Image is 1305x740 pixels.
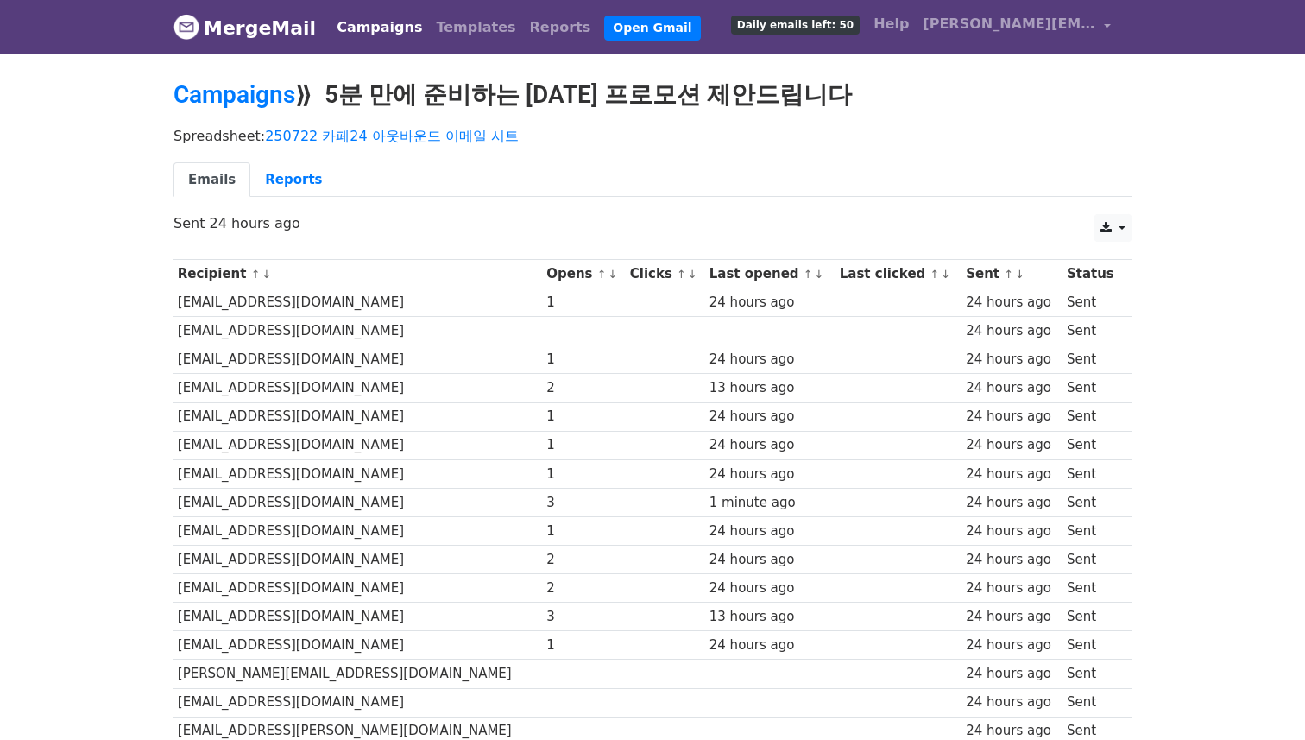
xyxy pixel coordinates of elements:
a: Reports [523,10,598,45]
td: Sent [1062,546,1123,574]
div: 1 [546,636,621,655]
div: 24 hours ago [709,407,831,427]
div: 24 hours ago [966,378,1058,398]
a: ↓ [941,268,950,281]
div: 3 [546,493,621,513]
div: 24 hours ago [709,435,831,455]
h2: ⟫ 5분 만에 준비하는 [DATE] 프로모션 제안드립니다 [173,80,1132,110]
a: ↓ [688,268,697,281]
a: ↑ [677,268,686,281]
td: [EMAIL_ADDRESS][DOMAIN_NAME] [173,374,542,402]
td: [EMAIL_ADDRESS][DOMAIN_NAME] [173,574,542,603]
td: Sent [1062,345,1123,374]
td: [EMAIL_ADDRESS][DOMAIN_NAME] [173,488,542,516]
div: 24 hours ago [966,493,1058,513]
a: 250722 카페24 아웃바운드 이메일 시트 [265,128,519,144]
th: Recipient [173,260,542,288]
div: 24 hours ago [966,550,1058,570]
td: Sent [1062,402,1123,431]
div: 24 hours ago [966,607,1058,627]
td: [EMAIL_ADDRESS][DOMAIN_NAME] [173,603,542,631]
a: Campaigns [330,10,429,45]
td: Sent [1062,574,1123,603]
a: ↑ [930,268,940,281]
div: 24 hours ago [966,407,1058,427]
td: [EMAIL_ADDRESS][DOMAIN_NAME] [173,459,542,488]
td: [EMAIL_ADDRESS][DOMAIN_NAME] [173,688,542,717]
a: Open Gmail [604,16,700,41]
td: [PERSON_NAME][EMAIL_ADDRESS][DOMAIN_NAME] [173,660,542,688]
a: ↓ [1015,268,1024,281]
a: Help [867,7,916,41]
a: ↑ [1004,268,1013,281]
a: Templates [429,10,522,45]
div: 24 hours ago [709,350,831,370]
td: Sent [1062,288,1123,317]
div: 24 hours ago [966,321,1058,341]
div: 2 [546,550,621,570]
td: Sent [1062,317,1123,345]
a: ↓ [262,268,271,281]
a: [PERSON_NAME][EMAIL_ADDRESS][DOMAIN_NAME] [916,7,1118,47]
div: 1 [546,407,621,427]
a: Campaigns [173,80,295,109]
a: Emails [173,162,250,198]
th: Last opened [705,260,835,288]
td: Sent [1062,688,1123,717]
div: 13 hours ago [709,378,831,398]
td: Sent [1062,374,1123,402]
td: [EMAIL_ADDRESS][DOMAIN_NAME] [173,402,542,431]
div: 24 hours ago [966,293,1058,313]
div: 1 [546,435,621,455]
a: ↓ [815,268,824,281]
td: Sent [1062,603,1123,631]
div: 1 [546,350,621,370]
div: 1 [546,465,621,484]
div: 24 hours ago [966,465,1058,484]
th: Opens [542,260,626,288]
td: Sent [1062,516,1123,545]
div: 24 hours ago [966,693,1058,712]
td: Sent [1062,488,1123,516]
div: 24 hours ago [709,579,831,598]
a: ↑ [597,268,607,281]
div: 24 hours ago [709,465,831,484]
a: Daily emails left: 50 [724,7,867,41]
div: 24 hours ago [709,522,831,541]
td: [EMAIL_ADDRESS][DOMAIN_NAME] [173,631,542,660]
img: MergeMail logo [173,14,199,40]
div: 24 hours ago [966,636,1058,655]
div: 24 hours ago [966,522,1058,541]
div: 3 [546,607,621,627]
td: [EMAIL_ADDRESS][DOMAIN_NAME] [173,345,542,374]
td: Sent [1062,431,1123,459]
span: Daily emails left: 50 [731,16,860,35]
a: MergeMail [173,9,316,46]
div: 2 [546,378,621,398]
a: ↑ [804,268,813,281]
th: Last clicked [835,260,961,288]
div: 1 [546,522,621,541]
div: 24 hours ago [709,293,831,313]
div: 2 [546,579,621,598]
th: Sent [961,260,1062,288]
div: 1 [546,293,621,313]
td: Sent [1062,660,1123,688]
div: 24 hours ago [709,636,831,655]
div: 24 hours ago [966,435,1058,455]
p: Sent 24 hours ago [173,214,1132,232]
td: [EMAIL_ADDRESS][DOMAIN_NAME] [173,546,542,574]
td: [EMAIL_ADDRESS][DOMAIN_NAME] [173,516,542,545]
a: Reports [250,162,337,198]
td: Sent [1062,459,1123,488]
div: 1 minute ago [709,493,831,513]
a: ↓ [608,268,617,281]
td: [EMAIL_ADDRESS][DOMAIN_NAME] [173,317,542,345]
a: ↑ [251,268,261,281]
td: Sent [1062,631,1123,660]
div: 24 hours ago [966,664,1058,684]
div: 13 hours ago [709,607,831,627]
td: [EMAIL_ADDRESS][DOMAIN_NAME] [173,431,542,459]
p: Spreadsheet: [173,127,1132,145]
th: Clicks [626,260,705,288]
